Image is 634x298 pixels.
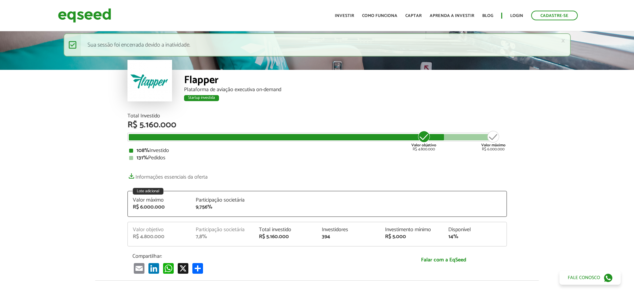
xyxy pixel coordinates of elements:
a: Fale conosco [559,271,621,285]
div: Sua sessão foi encerrada devido a inatividade. [64,33,571,57]
div: Valor objetivo [133,227,186,232]
strong: Valor máximo [481,142,506,148]
div: Disponível [448,227,502,232]
div: R$ 6.000.000 [481,130,506,151]
div: Total Investido [127,113,507,119]
div: R$ 5.000 [385,234,438,239]
a: Login [510,14,523,18]
div: Pedidos [129,155,505,161]
div: 394 [322,234,375,239]
a: X [176,263,190,274]
a: Blog [482,14,493,18]
a: Investir [335,14,354,18]
a: Como funciona [362,14,397,18]
div: Participação societária [196,198,249,203]
strong: 131% [136,153,148,162]
strong: Valor objetivo [411,142,436,148]
p: Compartilhar: [132,253,375,259]
div: Plataforma de aviação executiva on-demand [184,87,507,92]
div: Investimento mínimo [385,227,438,232]
a: × [561,37,565,44]
a: LinkedIn [147,263,160,274]
strong: 108% [136,146,149,155]
div: Participação societária [196,227,249,232]
div: Startup investida [184,95,219,101]
div: R$ 4.800.000 [411,130,436,151]
div: R$ 4.800.000 [133,234,186,239]
a: Captar [405,14,422,18]
a: Informações essenciais da oferta [127,171,208,180]
div: R$ 5.160.000 [127,121,507,129]
div: Total investido [259,227,312,232]
div: 7,8% [196,234,249,239]
a: Falar com a EqSeed [385,253,502,267]
div: Lote adicional [133,188,163,195]
div: 14% [448,234,502,239]
img: EqSeed [58,7,111,24]
div: Investido [129,148,505,153]
div: R$ 6.000.000 [133,205,186,210]
a: Aprenda a investir [430,14,474,18]
a: Cadastre-se [531,11,578,20]
a: Compartilhar [191,263,204,274]
div: Investidores [322,227,375,232]
div: 9,756% [196,205,249,210]
div: R$ 5.160.000 [259,234,312,239]
a: WhatsApp [162,263,175,274]
div: Flapper [184,75,507,87]
a: Email [132,263,146,274]
div: Valor máximo [133,198,186,203]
